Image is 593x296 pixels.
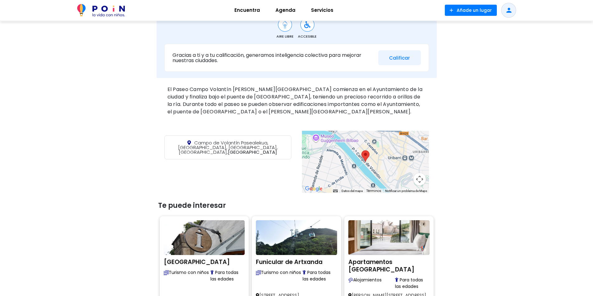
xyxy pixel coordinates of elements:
img: Aire Libre [281,21,289,29]
img: Descubre hoteles, casas rurales y alojamientos adaptados para familias con niños: cunas, zonas de... [348,278,353,283]
button: Combinaciones de teclas [333,189,337,193]
a: Agenda [268,3,303,18]
a: Términos (se abre en una nueva pestaña) [366,189,381,193]
img: Puente de Zubizuri [164,220,245,255]
a: Encuentra [227,3,268,18]
img: POiN [77,4,125,16]
p: El Paseo Campo Volantín [PERSON_NAME][GEOGRAPHIC_DATA] comienza en el Ayuntamiento de la ciudad y... [167,86,426,116]
a: Notificar un problema de Maps [385,189,427,193]
span: Encuentra [232,5,263,15]
p: Gracias a ti y a tu calificación, generamos inteligencia colectiva para mejorar nuestras ciudades. [172,52,374,63]
span: Aire Libre [276,34,294,39]
img: Explora atracciones turísticas perfectas para visitar con niños: accesibles, entretenidas y segur... [256,270,261,275]
span: Accesible [298,34,317,39]
span: Campo de Volantín Pasealekua, [GEOGRAPHIC_DATA], [GEOGRAPHIC_DATA], [GEOGRAPHIC_DATA], [178,139,278,155]
span: Alojamientos [348,277,395,290]
img: Accesible [304,21,311,29]
button: Datos del mapa [341,189,363,193]
span: Para todas las edades [303,269,337,282]
button: Calificar [378,50,421,66]
img: Apartamentos Líbere Bilbao Museo [348,220,430,255]
span: Para todas las edades [395,277,430,290]
h2: Funicular de Artxanda [256,257,337,266]
h3: Te puede interesar [158,202,435,210]
h2: Apartamentos [GEOGRAPHIC_DATA] [348,257,430,273]
span: Agenda [273,5,298,15]
span: Turismo con niños [256,269,303,282]
button: Añade un lugar [445,5,497,16]
h2: [GEOGRAPHIC_DATA] [164,257,245,266]
img: Funicular de Artxanda [256,220,337,255]
span: Servicios [308,5,336,15]
img: Google [304,185,324,193]
span: Para todas las edades [210,269,245,282]
span: Turismo con niños [164,269,210,282]
a: Abre esta zona en Google Maps (se abre en una nueva ventana) [304,185,324,193]
span: [GEOGRAPHIC_DATA] [178,139,278,155]
a: Servicios [303,3,341,18]
button: Controles de visualización del mapa [413,173,426,185]
img: Explora atracciones turísticas perfectas para visitar con niños: accesibles, entretenidas y segur... [164,270,169,275]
